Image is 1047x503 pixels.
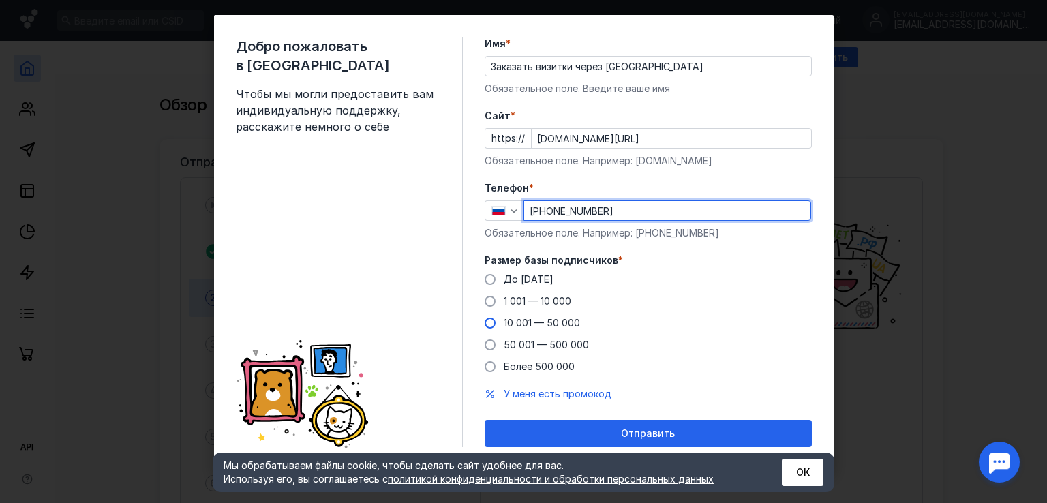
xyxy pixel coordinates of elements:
[236,37,440,75] span: Добро пожаловать в [GEOGRAPHIC_DATA]
[621,428,675,440] span: Отправить
[224,459,748,486] div: Мы обрабатываем файлы cookie, чтобы сделать сайт удобнее для вас. Используя его, вы соглашаетесь c
[504,317,580,329] span: 10 001 — 50 000
[504,273,553,285] span: До [DATE]
[782,459,823,486] button: ОК
[504,295,571,307] span: 1 001 — 10 000
[504,387,611,401] button: У меня есть промокод
[485,154,812,168] div: Обязательное поле. Например: [DOMAIN_NAME]
[504,339,589,350] span: 50 001 — 500 000
[236,86,440,135] span: Чтобы мы могли предоставить вам индивидуальную поддержку, расскажите немного о себе
[504,361,575,372] span: Более 500 000
[485,37,506,50] span: Имя
[485,181,529,195] span: Телефон
[485,226,812,240] div: Обязательное поле. Например: [PHONE_NUMBER]
[504,388,611,399] span: У меня есть промокод
[388,473,714,485] a: политикой конфиденциальности и обработки персональных данных
[485,254,618,267] span: Размер базы подписчиков
[485,82,812,95] div: Обязательное поле. Введите ваше имя
[485,420,812,447] button: Отправить
[485,109,511,123] span: Cайт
